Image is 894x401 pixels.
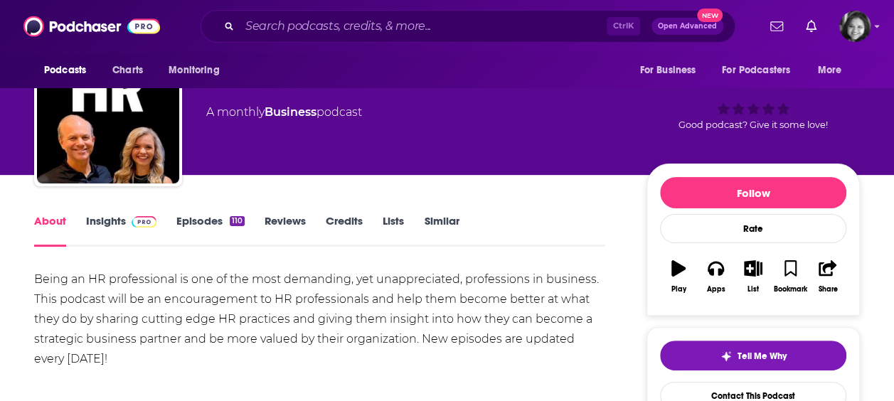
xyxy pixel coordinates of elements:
[738,351,787,362] span: Tell Me Why
[607,17,640,36] span: Ctrl K
[735,251,772,302] button: List
[34,57,105,84] button: open menu
[660,251,697,302] button: Play
[839,11,871,42] button: Show profile menu
[34,214,66,247] a: About
[839,11,871,42] img: User Profile
[800,14,822,38] a: Show notifications dropdown
[839,11,871,42] span: Logged in as ShailiPriya
[326,214,363,247] a: Credits
[809,251,846,302] button: Share
[660,177,846,208] button: Follow
[159,57,238,84] button: open menu
[424,214,459,247] a: Similar
[720,351,732,362] img: tell me why sparkle
[646,51,860,139] div: 33Good podcast? Give it some love!
[660,214,846,243] div: Rate
[660,341,846,370] button: tell me why sparkleTell Me Why
[818,60,842,80] span: More
[697,9,723,22] span: New
[34,269,605,369] div: Being an HR professional is one of the most demanding, yet unappreciated, professions in business...
[201,10,735,43] div: Search podcasts, credits, & more...
[86,214,156,247] a: InsightsPodchaser Pro
[713,57,811,84] button: open menu
[679,119,828,130] span: Good podcast? Give it some love!
[23,13,160,40] img: Podchaser - Follow, Share and Rate Podcasts
[747,285,759,294] div: List
[818,285,837,294] div: Share
[629,57,713,84] button: open menu
[230,216,245,226] div: 110
[651,18,723,35] button: Open AdvancedNew
[103,57,151,84] a: Charts
[722,60,790,80] span: For Podcasters
[169,60,219,80] span: Monitoring
[639,60,696,80] span: For Business
[765,14,789,38] a: Show notifications dropdown
[176,214,245,247] a: Episodes110
[240,15,607,38] input: Search podcasts, credits, & more...
[774,285,807,294] div: Bookmark
[772,251,809,302] button: Bookmark
[206,104,362,121] div: A monthly podcast
[44,60,86,80] span: Podcasts
[265,105,316,119] a: Business
[658,23,717,30] span: Open Advanced
[707,285,725,294] div: Apps
[132,216,156,228] img: Podchaser Pro
[671,285,686,294] div: Play
[808,57,860,84] button: open menu
[37,41,179,183] img: Survive HR
[112,60,143,80] span: Charts
[265,214,306,247] a: Reviews
[697,251,734,302] button: Apps
[383,214,404,247] a: Lists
